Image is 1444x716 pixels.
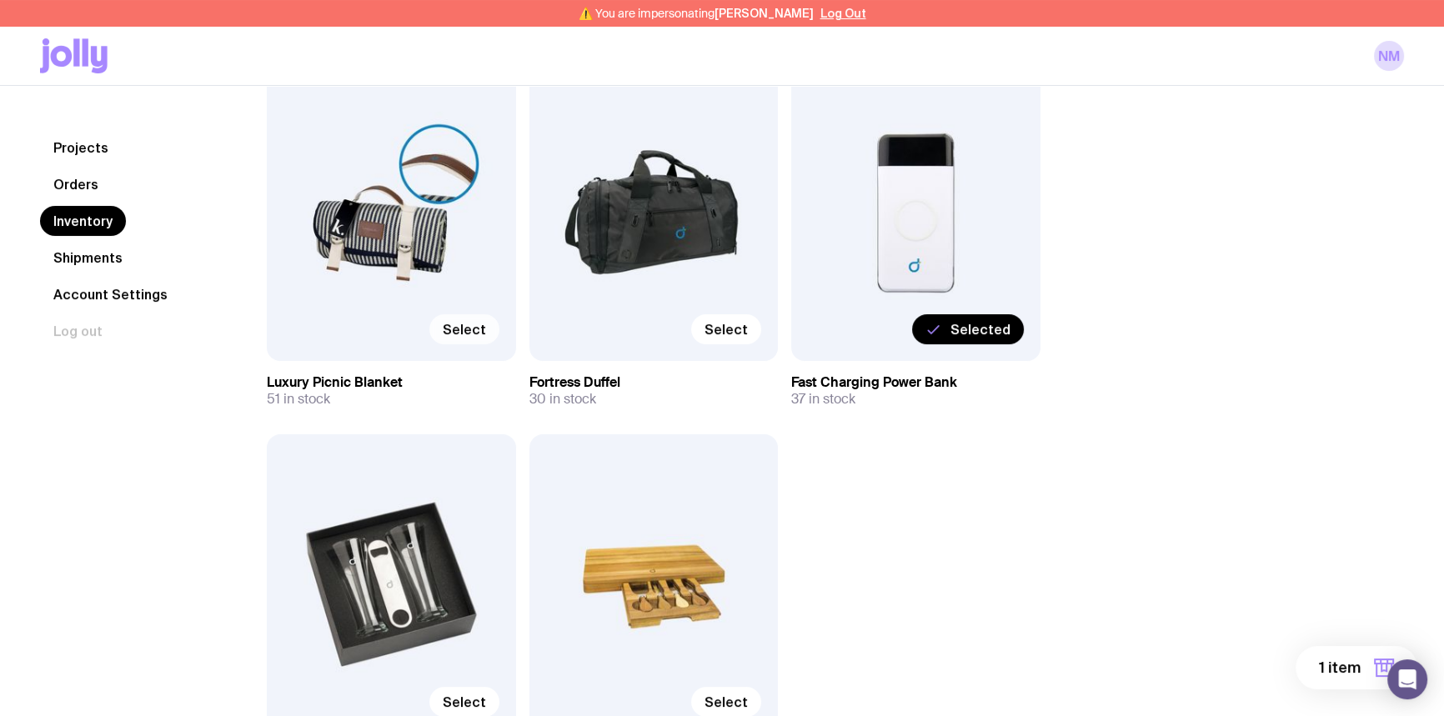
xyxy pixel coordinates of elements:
[950,321,1010,338] span: Selected
[40,206,126,236] a: Inventory
[40,133,122,163] a: Projects
[267,391,330,408] span: 51 in stock
[579,7,814,20] span: ⚠️ You are impersonating
[1319,658,1361,678] span: 1 item
[40,169,112,199] a: Orders
[443,693,486,710] span: Select
[1374,41,1404,71] a: NM
[40,243,136,273] a: Shipments
[267,374,516,391] h3: Luxury Picnic Blanket
[529,391,596,408] span: 30 in stock
[40,279,181,309] a: Account Settings
[1387,659,1427,699] div: Open Intercom Messenger
[40,316,116,346] button: Log out
[704,693,748,710] span: Select
[443,321,486,338] span: Select
[820,7,866,20] button: Log Out
[714,7,814,20] span: [PERSON_NAME]
[704,321,748,338] span: Select
[1296,646,1417,689] button: 1 item
[529,374,779,391] h3: Fortress Duffel
[791,391,855,408] span: 37 in stock
[791,374,1040,391] h3: Fast Charging Power Bank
